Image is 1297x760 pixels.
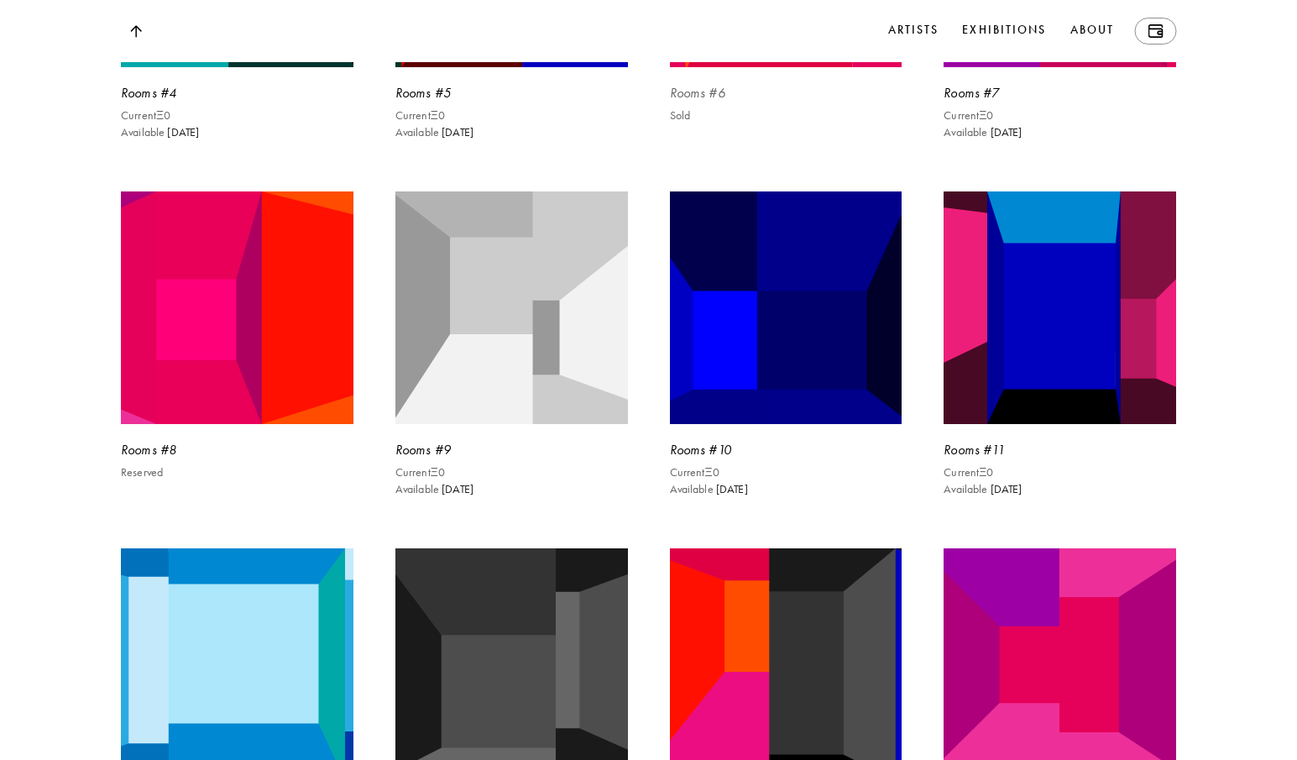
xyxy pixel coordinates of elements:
[885,18,943,45] a: Artists
[944,126,1022,139] p: Available
[670,466,719,480] p: Current Ξ 0
[395,441,628,459] div: Rooms #9
[1067,18,1118,45] a: About
[121,191,353,424] img: Rooms #8
[944,191,1176,424] img: Rooms #11
[121,109,170,123] p: Current Ξ 0
[944,441,1176,459] div: Rooms #11
[121,84,353,102] div: Rooms #4
[395,126,473,139] p: Available
[944,483,1022,496] p: Available
[959,18,1049,45] a: Exhibitions
[670,441,902,459] div: Rooms #10
[442,123,473,142] span: [DATE]
[944,84,1176,102] div: Rooms #7
[944,191,1176,548] a: Rooms #11Rooms #11CurrentΞ0Available [DATE]
[129,25,141,38] img: Top
[944,109,993,123] p: Current Ξ 0
[670,191,902,424] img: Rooms #10
[167,123,199,142] span: [DATE]
[121,466,163,480] p: Reserved
[395,483,473,496] p: Available
[670,84,902,102] div: Rooms #6
[395,191,628,548] a: Rooms #9Rooms #9CurrentΞ0Available [DATE]
[121,126,199,139] p: Available
[1148,24,1163,38] img: Wallet icon
[395,109,445,123] p: Current Ξ 0
[670,191,902,548] a: Rooms #10Rooms #10CurrentΞ0Available [DATE]
[395,466,445,480] p: Current Ξ 0
[121,191,353,548] a: Rooms #8Rooms #8Reserved
[716,480,748,499] span: [DATE]
[670,483,748,496] p: Available
[944,466,993,480] p: Current Ξ 0
[991,123,1022,142] span: [DATE]
[991,480,1022,499] span: [DATE]
[670,109,691,123] p: Sold
[121,441,353,459] div: Rooms #8
[395,84,628,102] div: Rooms #5
[395,191,628,424] img: Rooms #9
[442,480,473,499] span: [DATE]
